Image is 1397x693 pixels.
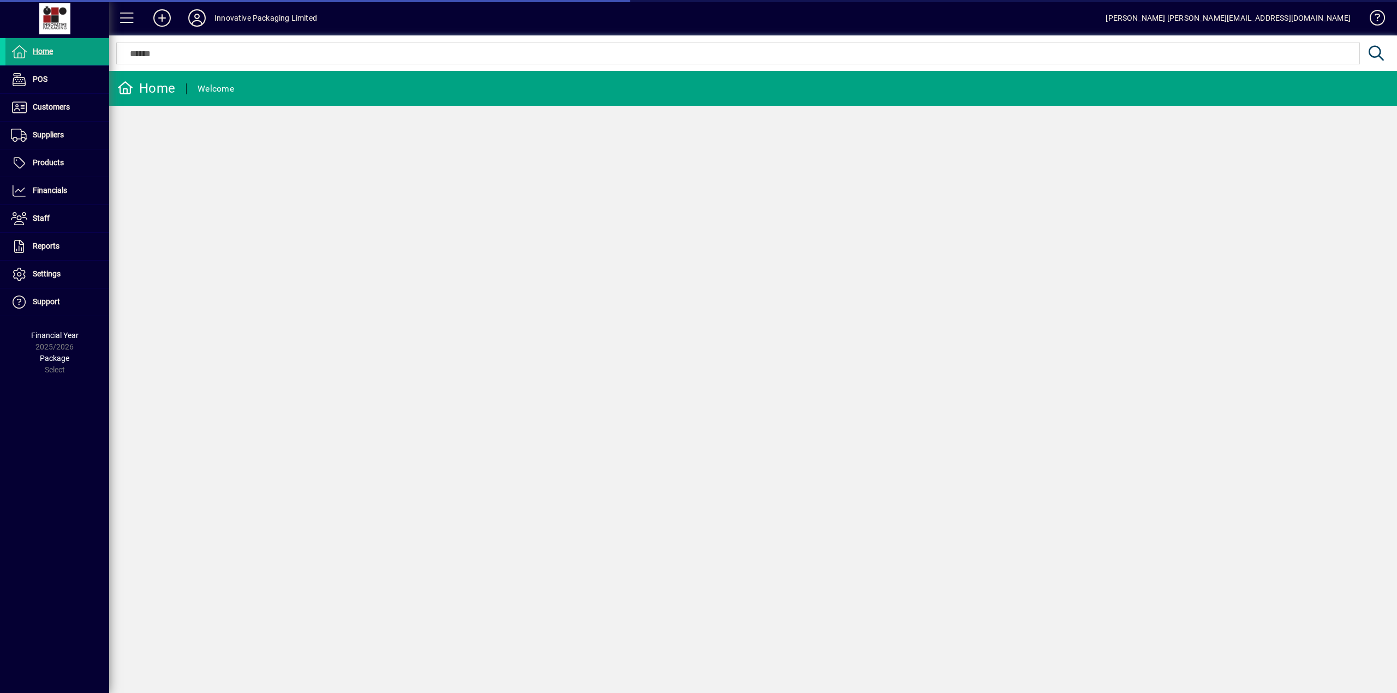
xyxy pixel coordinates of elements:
[180,8,214,28] button: Profile
[5,66,109,93] a: POS
[33,269,61,278] span: Settings
[198,80,234,98] div: Welcome
[33,130,64,139] span: Suppliers
[33,186,67,195] span: Financials
[5,122,109,149] a: Suppliers
[33,103,70,111] span: Customers
[40,354,69,363] span: Package
[33,297,60,306] span: Support
[5,94,109,121] a: Customers
[214,9,317,27] div: Innovative Packaging Limited
[33,75,47,83] span: POS
[5,177,109,204] a: Financials
[33,158,64,167] span: Products
[117,80,175,97] div: Home
[33,47,53,56] span: Home
[145,8,180,28] button: Add
[1106,9,1351,27] div: [PERSON_NAME] [PERSON_NAME][EMAIL_ADDRESS][DOMAIN_NAME]
[33,242,59,250] span: Reports
[31,331,79,340] span: Financial Year
[5,288,109,316] a: Support
[5,233,109,260] a: Reports
[5,261,109,288] a: Settings
[1362,2,1383,38] a: Knowledge Base
[33,214,50,222] span: Staff
[5,149,109,177] a: Products
[5,205,109,232] a: Staff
